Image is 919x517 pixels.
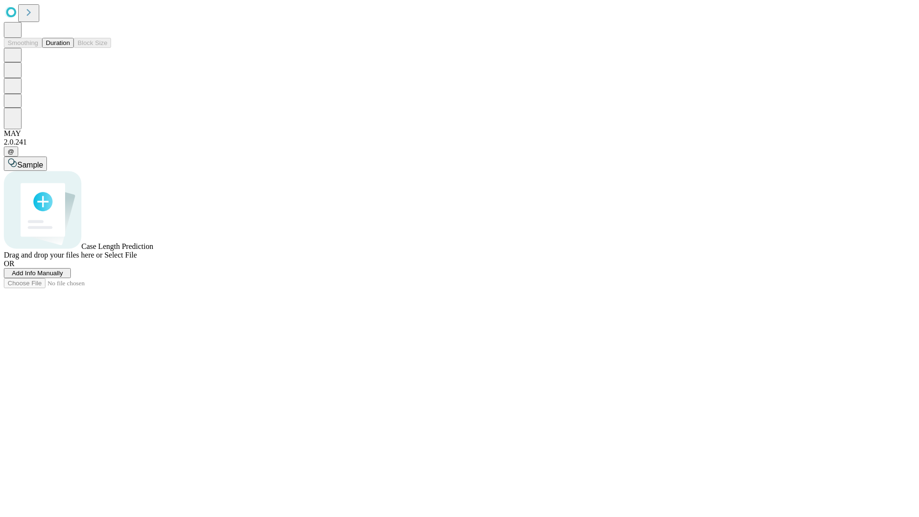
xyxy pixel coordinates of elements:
[8,148,14,155] span: @
[81,242,153,250] span: Case Length Prediction
[104,251,137,259] span: Select File
[4,138,915,146] div: 2.0.241
[4,146,18,157] button: @
[4,268,71,278] button: Add Info Manually
[17,161,43,169] span: Sample
[4,157,47,171] button: Sample
[4,38,42,48] button: Smoothing
[12,270,63,277] span: Add Info Manually
[42,38,74,48] button: Duration
[4,259,14,268] span: OR
[74,38,111,48] button: Block Size
[4,129,915,138] div: MAY
[4,251,102,259] span: Drag and drop your files here or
